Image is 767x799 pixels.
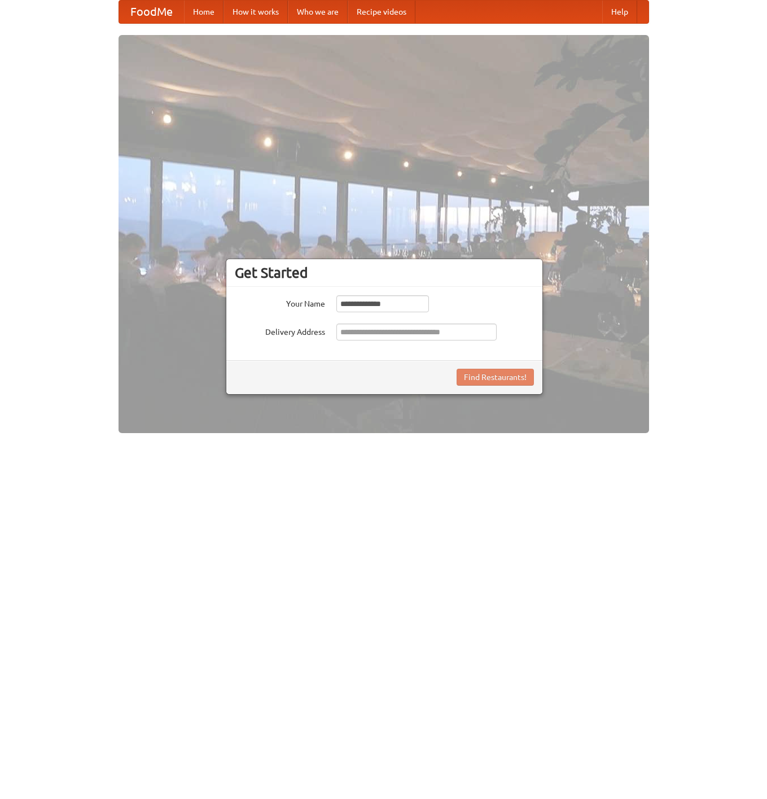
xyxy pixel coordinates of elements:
[457,369,534,386] button: Find Restaurants!
[602,1,637,23] a: Help
[223,1,288,23] a: How it works
[235,324,325,338] label: Delivery Address
[235,295,325,309] label: Your Name
[288,1,348,23] a: Who we are
[348,1,415,23] a: Recipe videos
[184,1,223,23] a: Home
[235,264,534,281] h3: Get Started
[119,1,184,23] a: FoodMe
